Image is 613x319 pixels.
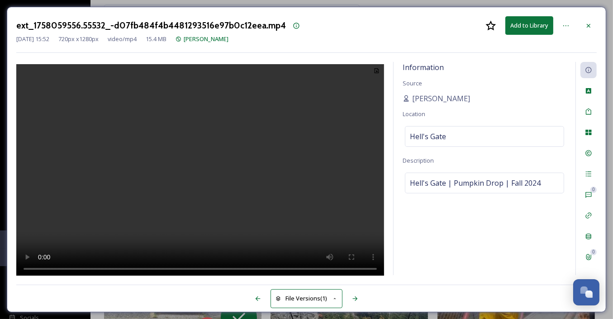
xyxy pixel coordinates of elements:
[403,79,422,87] span: Source
[410,131,446,142] span: Hell's Gate
[590,249,597,255] div: 0
[410,178,541,188] span: Hell's Gate | Pumpkin Drop | Fall 2024
[590,187,597,193] div: 0
[403,110,425,118] span: Location
[16,19,286,32] h3: ext_1758059556.55532_-d07fb484f4b4481293516e97b0c12eea.mp4
[184,35,228,43] span: [PERSON_NAME]
[403,156,434,164] span: Description
[146,35,166,43] span: 15.4 MB
[16,35,49,43] span: [DATE] 15:52
[505,16,553,35] button: Add to Library
[58,35,99,43] span: 720 px x 1280 px
[412,93,470,104] span: [PERSON_NAME]
[403,62,444,72] span: Information
[271,289,343,308] button: File Versions(1)
[573,279,599,305] button: Open Chat
[108,35,137,43] span: video/mp4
